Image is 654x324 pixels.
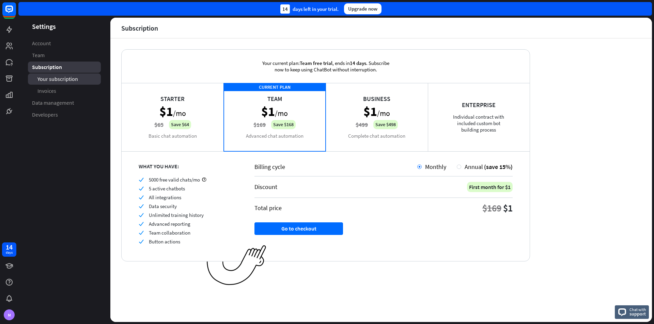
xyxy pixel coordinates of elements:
div: 14 [6,244,13,250]
div: $169 [482,202,501,214]
span: Subscription [32,64,62,71]
header: Settings [18,22,110,31]
div: M [4,309,15,320]
span: 14 days [350,60,366,66]
div: Upgrade now [344,3,381,14]
div: WHAT YOU HAVE: [139,163,237,170]
span: Team free trial [300,60,332,66]
a: Developers [28,109,101,120]
div: Your current plan: , ends in . Subscribe now to keep using ChatBot without interruption. [252,50,399,83]
img: ec979a0a656117aaf919.png [207,245,266,286]
span: Developers [32,111,58,118]
div: First month for $1 [467,182,513,192]
span: Advanced reporting [149,221,190,227]
i: check [139,186,144,191]
span: Button actions [149,238,180,245]
i: check [139,230,144,235]
span: Team collaboration [149,229,190,236]
i: check [139,177,144,182]
div: 14 [280,4,290,14]
i: check [139,204,144,209]
span: All integrations [149,194,181,201]
span: 5 active chatbots [149,185,185,192]
span: Data security [149,203,177,209]
span: Team [32,52,45,59]
span: Your subscription [37,75,78,83]
i: check [139,195,144,200]
span: Annual [465,163,483,171]
button: Go to checkout [254,222,343,235]
div: Billing cycle [254,163,417,171]
a: 14 days [2,242,16,257]
i: check [139,239,144,244]
div: days [6,250,13,255]
div: days left in your trial. [280,4,339,14]
span: Data management [32,99,74,106]
div: Discount [254,183,277,191]
span: support [629,311,646,317]
span: 5000 free valid chats/mo [149,176,200,183]
a: Team [28,50,101,61]
a: Your subscription [28,73,101,85]
a: Account [28,38,101,49]
span: Monthly [425,163,446,171]
button: Open LiveChat chat widget [5,3,26,23]
span: Account [32,40,51,47]
div: Total price [254,204,282,212]
span: Unlimited training history [149,212,204,218]
a: Invoices [28,85,101,97]
i: check [139,212,144,218]
div: $1 [503,202,513,214]
span: Invoices [37,87,56,95]
span: Chat with [629,306,646,313]
i: check [139,221,144,226]
span: (save 15%) [484,163,513,171]
a: Data management [28,97,101,108]
div: Subscription [121,24,158,32]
